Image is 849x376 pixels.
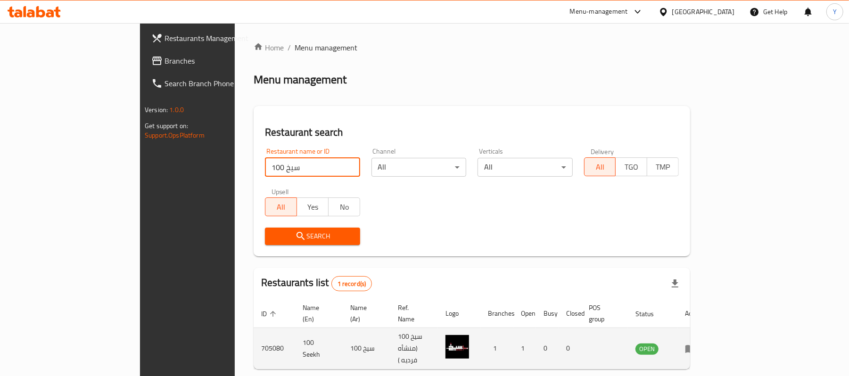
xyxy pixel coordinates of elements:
[559,299,581,328] th: Closed
[265,197,297,216] button: All
[295,42,357,53] span: Menu management
[265,125,679,139] h2: Restaurant search
[254,72,346,87] h2: Menu management
[664,272,686,295] div: Export file
[536,328,559,369] td: 0
[272,188,289,195] label: Upsell
[480,299,513,328] th: Branches
[165,55,274,66] span: Branches
[144,49,282,72] a: Branches
[145,104,168,116] span: Version:
[261,308,279,319] span: ID
[570,6,628,17] div: Menu-management
[513,328,536,369] td: 1
[145,129,205,141] a: Support.OpsPlatform
[480,328,513,369] td: 1
[371,158,466,177] div: All
[261,276,372,291] h2: Restaurants list
[584,157,616,176] button: All
[272,230,352,242] span: Search
[591,148,614,155] label: Delivery
[165,78,274,89] span: Search Branch Phone
[647,157,679,176] button: TMP
[619,160,643,174] span: TGO
[672,7,734,17] div: [GEOGRAPHIC_DATA]
[350,302,379,325] span: Name (Ar)
[438,299,480,328] th: Logo
[165,33,274,44] span: Restaurants Management
[343,328,390,369] td: 100 سيخ
[513,299,536,328] th: Open
[265,228,360,245] button: Search
[288,42,291,53] li: /
[445,335,469,359] img: 100 Seekh
[833,7,837,17] span: Y
[269,200,293,214] span: All
[254,299,710,369] table: enhanced table
[588,160,612,174] span: All
[332,200,356,214] span: No
[169,104,184,116] span: 1.0.0
[332,279,372,288] span: 1 record(s)
[559,328,581,369] td: 0
[615,157,647,176] button: TGO
[295,328,343,369] td: 100 Seekh
[635,308,666,319] span: Status
[303,302,331,325] span: Name (En)
[651,160,675,174] span: TMP
[301,200,325,214] span: Yes
[635,343,659,355] div: OPEN
[265,158,360,177] input: Search for restaurant name or ID..
[589,302,617,325] span: POS group
[536,299,559,328] th: Busy
[398,302,427,325] span: Ref. Name
[390,328,438,369] td: 100 سيخ (منشأه فرديه )
[145,120,188,132] span: Get support on:
[144,27,282,49] a: Restaurants Management
[685,343,702,354] div: Menu
[635,343,659,354] span: OPEN
[677,299,710,328] th: Action
[144,72,282,95] a: Search Branch Phone
[297,197,329,216] button: Yes
[478,158,572,177] div: All
[328,197,360,216] button: No
[254,42,690,53] nav: breadcrumb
